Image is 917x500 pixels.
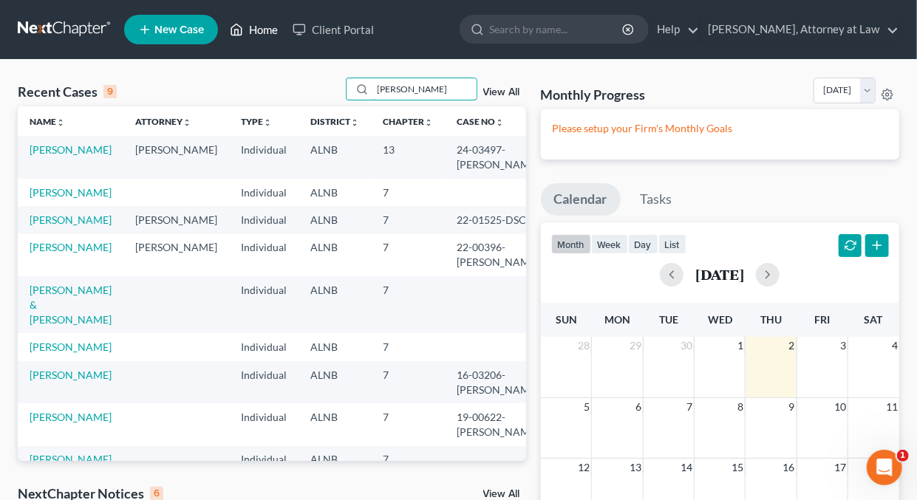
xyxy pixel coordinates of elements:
span: 5 [582,398,591,416]
h3: Monthly Progress [541,86,646,103]
a: Home [222,16,285,43]
span: 28 [576,337,591,355]
span: 4 [890,337,899,355]
span: 14 [679,459,694,476]
td: 13 [371,136,445,178]
p: Please setup your Firm's Monthly Goals [553,121,887,136]
td: Individual [229,446,299,473]
td: ALNB [299,276,371,333]
td: ALNB [299,333,371,360]
i: unfold_more [495,118,504,127]
h2: [DATE] [695,267,744,282]
button: day [628,234,658,254]
span: 12 [576,459,591,476]
td: 7 [371,206,445,233]
input: Search by name... [373,78,477,100]
td: 7 [371,234,445,276]
td: 7 [371,361,445,403]
td: ALNB [299,446,371,473]
td: [PERSON_NAME] [123,234,229,276]
td: ALNB [299,234,371,276]
td: Individual [229,179,299,206]
span: Sun [556,313,577,326]
span: Tue [659,313,678,326]
td: ALNB [299,206,371,233]
span: 1 [736,337,745,355]
a: View All [483,489,520,499]
span: 13 [628,459,643,476]
td: 7 [371,446,445,473]
td: Individual [229,136,299,178]
a: Nameunfold_more [30,116,65,127]
i: unfold_more [424,118,433,127]
a: [PERSON_NAME], Attorney at Law [700,16,899,43]
td: 7 [371,403,445,445]
a: [PERSON_NAME] [30,143,112,156]
iframe: Intercom live chat [867,450,902,485]
td: 7 [371,179,445,206]
div: Recent Cases [18,83,117,100]
a: [PERSON_NAME] & [PERSON_NAME] [30,284,112,326]
td: 16-03206-[PERSON_NAME]-7 [445,361,566,403]
a: Tasks [627,183,686,216]
button: month [551,234,591,254]
span: Wed [708,313,732,326]
span: 3 [839,337,848,355]
span: 8 [736,398,745,416]
td: Individual [229,403,299,445]
td: Individual [229,361,299,403]
span: 29 [628,337,643,355]
td: 7 [371,276,445,333]
span: Sat [865,313,883,326]
i: unfold_more [263,118,272,127]
div: 9 [103,85,117,98]
td: Individual [229,234,299,276]
td: Individual [229,276,299,333]
td: Individual [229,206,299,233]
a: [PERSON_NAME] [30,411,112,423]
a: Help [650,16,699,43]
td: 22-00396-[PERSON_NAME]-7 [445,234,566,276]
input: Search by name... [489,16,624,43]
span: 10 [833,398,848,416]
span: Fri [814,313,830,326]
td: ALNB [299,361,371,403]
a: Attorneyunfold_more [135,116,191,127]
button: week [591,234,628,254]
a: [PERSON_NAME] [30,241,112,253]
span: 2 [788,337,797,355]
td: [PERSON_NAME] [123,206,229,233]
td: ALNB [299,403,371,445]
td: ALNB [299,179,371,206]
span: 17 [833,459,848,476]
a: [PERSON_NAME] [30,186,112,199]
td: 7 [371,333,445,360]
a: [PERSON_NAME] [30,369,112,381]
span: 15 [730,459,745,476]
span: 6 [634,398,643,416]
div: 6 [150,487,163,500]
button: list [658,234,686,254]
a: Client Portal [285,16,381,43]
span: Mon [604,313,630,326]
td: ALNB [299,136,371,178]
a: Calendar [541,183,621,216]
a: Chapterunfold_more [383,116,433,127]
td: Individual [229,333,299,360]
span: 16 [782,459,797,476]
span: 1 [897,450,909,462]
a: Case Nounfold_more [457,116,504,127]
span: Thu [760,313,782,326]
span: 30 [679,337,694,355]
a: [PERSON_NAME] [30,453,112,465]
td: 19-00622-[PERSON_NAME]-13 [445,403,566,445]
td: [PERSON_NAME] [123,136,229,178]
i: unfold_more [183,118,191,127]
span: 11 [884,398,899,416]
span: 7 [685,398,694,416]
td: 22-01525-DSC-7 [445,206,566,233]
span: 9 [788,398,797,416]
a: View All [483,87,520,97]
a: [PERSON_NAME] [30,213,112,226]
a: Districtunfold_more [310,116,359,127]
